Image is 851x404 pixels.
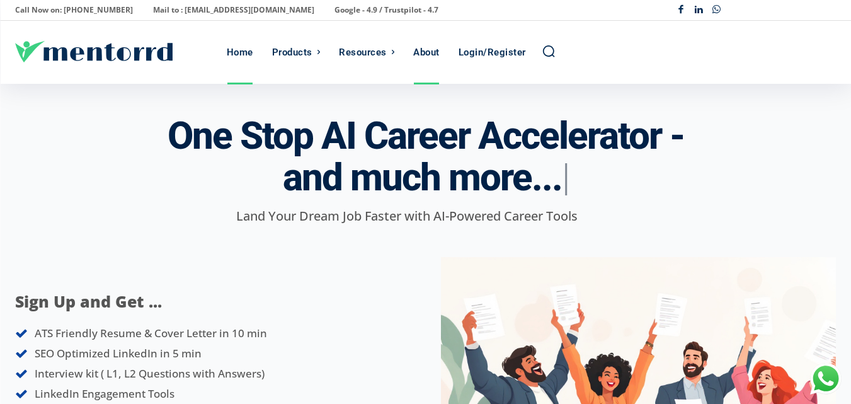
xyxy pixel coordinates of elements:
a: Whatsapp [707,1,726,20]
a: About [407,21,446,84]
div: Resources [339,21,387,84]
div: Chat with Us [810,363,842,395]
span: and much more... [283,155,562,200]
a: Facebook [671,1,690,20]
span: SEO Optimized LinkedIn in 5 min [35,346,202,361]
span: Interview kit ( L1, L2 Questions with Answers) [35,366,265,381]
p: Google - 4.9 / Trustpilot - 4.7 [334,1,438,19]
div: Home [227,21,253,84]
p: Mail to : [EMAIL_ADDRESS][DOMAIN_NAME] [153,1,314,19]
div: About [413,21,440,84]
a: Linkedin [690,1,708,20]
span: ATS Friendly Resume & Cover Letter in 10 min [35,326,267,340]
p: Call Now on: [PHONE_NUMBER] [15,1,133,19]
a: Login/Register [452,21,532,84]
p: Sign Up and Get ... [15,290,373,314]
a: Logo [15,41,220,62]
p: Land Your Dream Job Faster with AI-Powered Career Tools [15,207,798,226]
a: Resources [333,21,401,84]
div: Products [272,21,312,84]
h3: One Stop AI Career Accelerator - [168,115,684,199]
a: Search [542,44,556,58]
div: Login/Register [459,21,526,84]
a: Home [220,21,260,84]
a: Products [266,21,327,84]
span: LinkedIn Engagement Tools [35,386,174,401]
span: | [562,155,569,200]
